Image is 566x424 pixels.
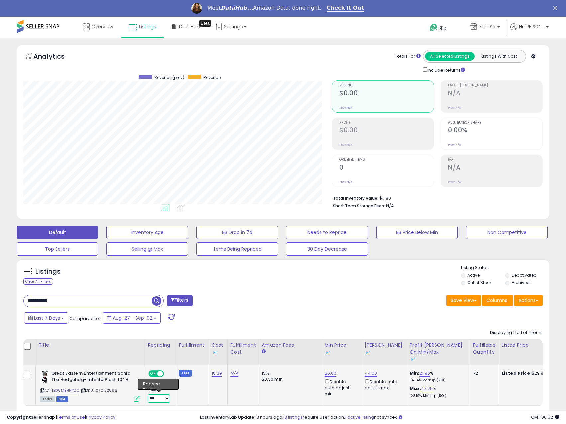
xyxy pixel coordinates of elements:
[40,396,55,402] span: All listings currently available for purchase on Amazon
[429,23,438,32] i: Get Help
[7,414,115,421] div: seller snap | |
[421,385,433,392] a: 47.75
[448,164,542,173] h2: N/A
[179,342,206,349] div: Fulfillment
[51,370,132,384] b: Great Eastern Entertainment Sonic The Hedgehog- Infinite Plush 10" H
[448,127,542,135] h2: 0.00%
[490,330,543,336] div: Displaying 1 to 1 of 1 items
[286,226,368,239] button: Needs to Reprice
[167,295,193,306] button: Filters
[325,370,337,377] a: 26.00
[124,17,161,37] a: Listings
[448,158,542,162] span: ROI
[474,52,524,61] button: Listings With Cost
[448,84,542,87] span: Profit [PERSON_NAME]
[106,226,188,239] button: Inventory Age
[473,370,494,376] div: 72
[212,349,218,356] img: InventoryLab Logo
[286,242,368,256] button: 30 Day Decrease
[196,226,278,239] button: BB Drop in 7d
[410,386,465,398] div: %
[410,356,467,363] div: Some or all of the values in this column are provided from Inventory Lab.
[333,194,538,202] li: $1,180
[365,342,404,356] div: [PERSON_NAME]
[262,376,317,382] div: $0.30 min
[148,388,171,403] div: Preset:
[410,394,465,398] p: 128.19% Markup (ROI)
[345,414,374,420] a: 1 active listing
[212,370,222,377] a: 16.39
[148,342,173,349] div: Repricing
[467,272,480,278] label: Active
[139,23,156,30] span: Listings
[514,295,543,306] button: Actions
[325,349,359,356] div: Some or all of the values in this column are provided from Inventory Lab.
[339,158,434,162] span: Ordered Items
[410,378,465,382] p: 34.84% Markup (ROI)
[418,66,473,74] div: Include Returns
[448,121,542,125] span: Avg. Buybox Share
[179,370,192,377] small: FBM
[365,370,377,377] a: 44.00
[200,414,559,421] div: Last InventoryLab Update: 3 hours ago, require user action, not synced.
[191,3,202,14] img: Profile image for Georgie
[212,342,225,356] div: Cost
[512,280,530,285] label: Archived
[461,265,549,271] p: Listing States:
[419,370,430,377] a: 21.96
[40,370,140,401] div: ASIN:
[56,396,68,402] span: FBM
[23,278,53,285] div: Clear All Filters
[448,106,461,110] small: Prev: N/A
[510,23,549,38] a: Hi [PERSON_NAME]
[339,84,434,87] span: Revenue
[486,297,507,304] span: Columns
[262,370,317,376] div: 15%
[103,312,161,324] button: Aug-27 - Sep-02
[17,226,98,239] button: Default
[410,370,465,382] div: %
[167,17,205,37] a: DataHub
[339,89,434,98] h2: $0.00
[365,378,402,391] div: Disable auto adjust max
[339,121,434,125] span: Profit
[78,17,118,37] a: Overview
[325,378,357,397] div: Disable auto adjust min
[424,18,460,38] a: Help
[327,5,364,12] a: Check It Out
[448,180,461,184] small: Prev: N/A
[407,339,470,365] th: The percentage added to the cost of goods (COGS) that forms the calculator for Min & Max prices.
[54,388,79,393] a: B08MBHNYZC
[230,370,238,377] a: N/A
[91,23,113,30] span: Overview
[69,315,100,322] span: Compared to:
[410,342,467,363] div: Profit [PERSON_NAME] on Min/Max
[465,17,505,38] a: ZeroSix
[339,164,434,173] h2: 0
[376,226,458,239] button: BB Price Below Min
[438,25,447,31] span: Help
[212,349,225,356] div: Some or all of the values in this column are provided from Inventory Lab.
[38,342,142,349] div: Title
[283,414,303,420] a: 13 listings
[339,180,352,184] small: Prev: N/A
[339,106,352,110] small: Prev: N/A
[80,388,117,393] span: | SKU: 1070152898
[86,414,115,420] a: Privacy Policy
[410,370,420,376] b: Min:
[365,349,371,356] img: InventoryLab Logo
[339,127,434,135] h2: $0.00
[106,242,188,256] button: Selling @ Max
[553,6,560,10] div: Close
[113,315,152,321] span: Aug-27 - Sep-02
[479,23,495,30] span: ZeroSix
[17,242,98,256] button: Top Sellers
[502,342,559,349] div: Listed Price
[199,20,211,27] div: Tooltip anchor
[154,75,184,80] span: Revenue (prev)
[467,280,492,285] label: Out of Stock
[221,5,253,11] i: DataHub...
[262,349,266,355] small: Amazon Fees.
[35,267,61,276] h5: Listings
[163,371,173,377] span: OFF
